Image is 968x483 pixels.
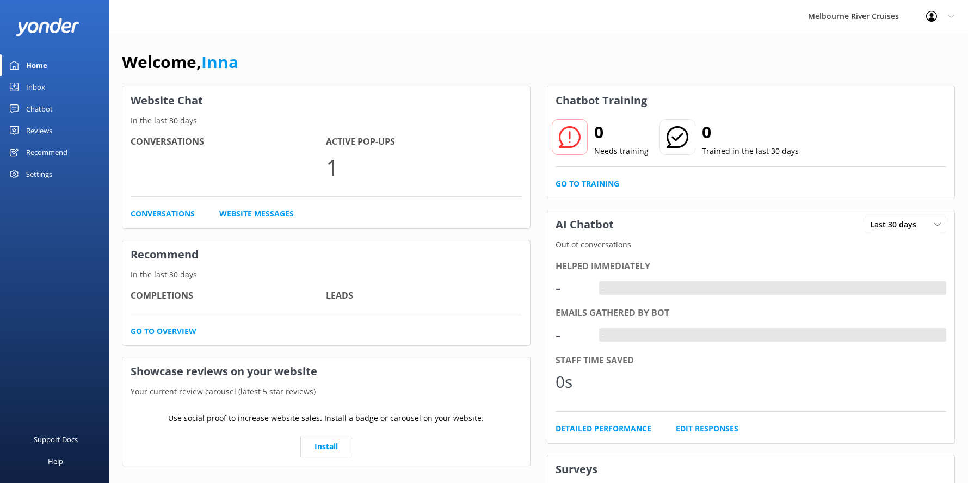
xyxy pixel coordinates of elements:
[34,429,78,450] div: Support Docs
[556,322,588,348] div: -
[122,386,530,398] p: Your current review carousel (latest 5 star reviews)
[26,76,45,98] div: Inbox
[870,219,923,231] span: Last 30 days
[48,450,63,472] div: Help
[547,86,655,115] h3: Chatbot Training
[676,423,738,435] a: Edit Responses
[16,18,79,36] img: yonder-white-logo.png
[201,51,238,73] a: Inna
[300,436,352,457] a: Install
[599,281,607,295] div: -
[556,423,651,435] a: Detailed Performance
[599,328,607,342] div: -
[26,163,52,185] div: Settings
[326,135,521,149] h4: Active Pop-ups
[26,98,53,120] div: Chatbot
[594,145,649,157] p: Needs training
[131,208,195,220] a: Conversations
[219,208,294,220] a: Website Messages
[122,269,530,281] p: In the last 30 days
[122,86,530,115] h3: Website Chat
[131,135,326,149] h4: Conversations
[702,145,799,157] p: Trained in the last 30 days
[556,306,947,320] div: Emails gathered by bot
[26,120,52,141] div: Reviews
[131,325,196,337] a: Go to overview
[131,289,326,303] h4: Completions
[122,49,238,75] h1: Welcome,
[26,141,67,163] div: Recommend
[594,119,649,145] h2: 0
[556,275,588,301] div: -
[122,357,530,386] h3: Showcase reviews on your website
[26,54,47,76] div: Home
[122,240,530,269] h3: Recommend
[547,210,622,239] h3: AI Chatbot
[547,239,955,251] p: Out of conversations
[702,119,799,145] h2: 0
[556,354,947,368] div: Staff time saved
[326,149,521,185] p: 1
[556,178,619,190] a: Go to Training
[556,369,588,395] div: 0s
[168,412,484,424] p: Use social proof to increase website sales. Install a badge or carousel on your website.
[326,289,521,303] h4: Leads
[122,115,530,127] p: In the last 30 days
[556,259,947,274] div: Helped immediately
